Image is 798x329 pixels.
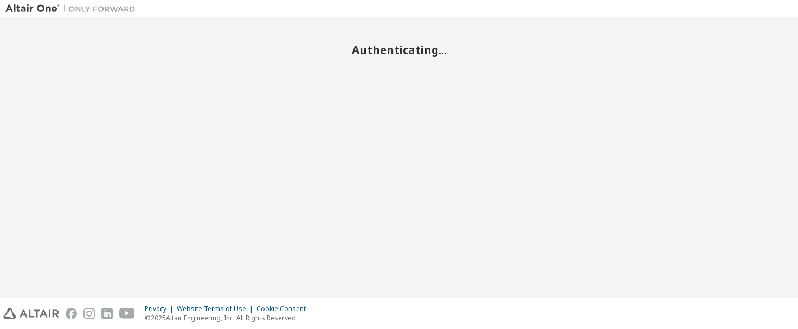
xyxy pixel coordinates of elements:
[256,305,312,313] div: Cookie Consent
[177,305,256,313] div: Website Terms of Use
[145,313,312,322] p: © 2025 Altair Engineering, Inc. All Rights Reserved.
[5,43,793,57] h2: Authenticating...
[101,308,113,319] img: linkedin.svg
[66,308,77,319] img: facebook.svg
[83,308,95,319] img: instagram.svg
[145,305,177,313] div: Privacy
[5,3,141,14] img: Altair One
[3,308,59,319] img: altair_logo.svg
[119,308,135,319] img: youtube.svg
